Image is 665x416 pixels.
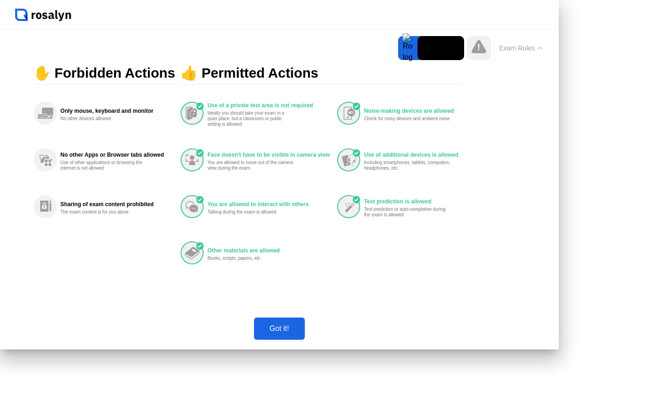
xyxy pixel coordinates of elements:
[364,116,451,122] div: Check for noisy devices and ambient noise
[364,207,451,218] div: Text prediction or auto-completion during the exam is allowed
[207,160,295,171] div: You are allowed to move out of the camera view during the exam
[207,256,295,261] div: Books, scripts, papers, etc
[496,44,545,52] button: Exam Rules
[364,152,459,158] div: Use of additional devices is allowed
[207,110,295,127] div: Ideally you should take your exam in a quiet place, but a classroom or public setting is allowed
[207,209,295,215] div: Talking during the exam is allowed
[34,62,175,85] div: ✋ Forbidden Actions
[60,152,173,158] div: No other Apps or Browser tabs allowed
[207,152,330,158] div: Face doesn't have to be visible in camera view
[60,160,148,171] div: Use of other applications or browsing the internet is not allowed
[207,201,330,208] div: You are allowed to interact with others
[257,324,302,333] div: Got it!
[60,209,148,215] div: The exam content is for you alone
[364,198,459,205] div: Text prediction is allowed
[254,318,305,340] button: Got it!
[207,247,330,254] div: Other materials are allowed
[364,160,451,171] div: Including smartphones, tablets, computers, headphones, etc.
[364,108,459,114] div: Noise-making devices are allowed
[207,102,330,109] div: Use of a private test area is not required
[60,116,148,122] div: No other devices allowed
[60,201,173,208] div: Sharing of exam content prohibited
[181,62,460,85] div: 👍 Permitted Actions
[60,108,173,114] div: Only mouse, keyboard and monitor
